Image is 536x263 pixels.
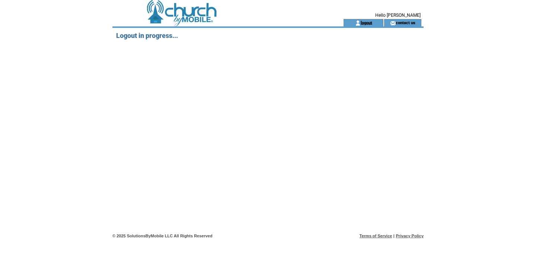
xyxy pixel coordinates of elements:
span: Hello [PERSON_NAME] [375,13,421,18]
img: account_icon.gif [355,20,361,26]
a: contact us [396,20,415,25]
a: Terms of Service [360,234,392,238]
span: © 2025 SolutionsByMobile LLC All Rights Reserved [112,234,213,238]
a: logout [361,20,372,25]
span: | [393,234,395,238]
span: Logout in progress... [116,32,178,39]
a: Privacy Policy [396,234,424,238]
img: contact_us_icon.gif [390,20,396,26]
